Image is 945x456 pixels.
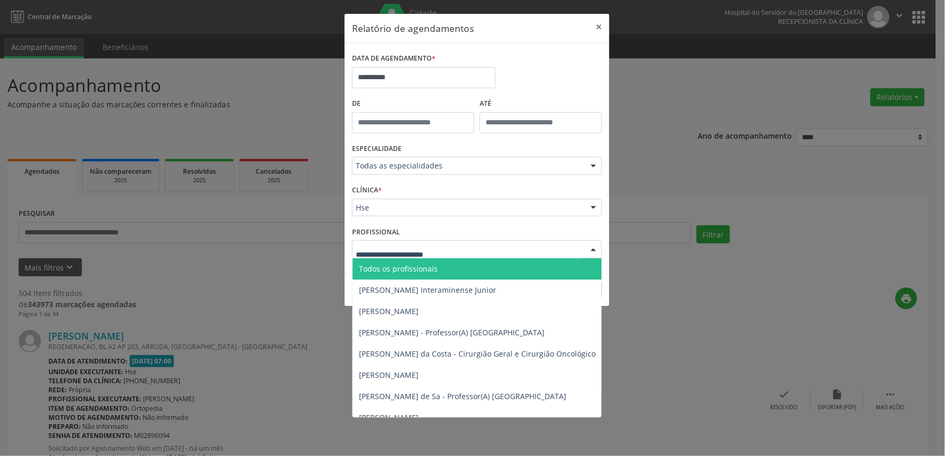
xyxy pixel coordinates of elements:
[352,224,400,240] label: PROFISSIONAL
[480,96,602,112] label: ATÉ
[356,202,580,213] span: Hse
[359,391,566,401] span: [PERSON_NAME] de Sa - Professor(A) [GEOGRAPHIC_DATA]
[359,285,496,295] span: [PERSON_NAME] Interaminense Junior
[352,50,436,67] label: DATA DE AGENDAMENTO
[352,182,382,199] label: CLÍNICA
[359,264,438,274] span: Todos os profissionais
[359,412,419,423] span: [PERSON_NAME]
[359,306,419,316] span: [PERSON_NAME]
[359,349,596,359] span: [PERSON_NAME] da Costa - Cirurgião Geral e Cirurgião Oncológico
[352,96,474,112] label: De
[359,327,545,337] span: [PERSON_NAME] - Professor(A) [GEOGRAPHIC_DATA]
[356,161,580,171] span: Todas as especialidades
[352,21,474,35] h5: Relatório de agendamentos
[359,370,419,380] span: [PERSON_NAME]
[352,141,402,157] label: ESPECIALIDADE
[588,14,609,40] button: Close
